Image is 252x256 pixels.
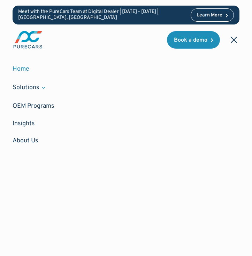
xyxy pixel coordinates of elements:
[174,37,207,43] div: Book a demo
[13,61,239,78] a: Home
[167,31,220,49] a: Book a demo
[197,13,222,18] div: Learn More
[13,98,239,115] a: OEM Programs
[13,30,43,49] img: purecars logo
[13,132,239,149] a: About Us
[13,30,43,49] a: main
[13,83,39,92] div: Solutions
[13,115,239,132] a: Insights
[191,8,234,22] a: Learn More
[226,31,239,48] div: menu
[13,78,239,98] div: Solutions
[18,9,185,21] p: Meet with the PureCars Team at Digital Dealer | [DATE] - [DATE] | [GEOGRAPHIC_DATA], [GEOGRAPHIC_...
